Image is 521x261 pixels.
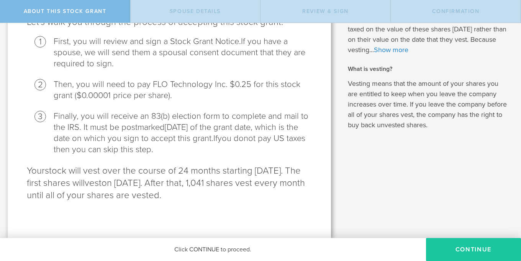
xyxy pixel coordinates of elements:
[54,79,312,101] li: Then, you will need to pay FLO Technology Inc. $0.25 for this stock grant ($0.00001 price per sha...
[348,14,510,55] p: An 83(b) election tells the IRS that you’d prefer to be taxed on the value of these shares [DATE]...
[374,46,408,54] a: Show more
[432,8,480,15] span: Confirmation
[24,8,106,15] span: About this stock grant
[54,122,298,143] span: [DATE] of the grant date, which is the date on which you sign to accept this grant.
[85,177,102,189] span: vest
[170,8,221,15] span: Spouse Details
[54,111,312,155] li: Finally, you will receive an 83(b) election form to complete and mail to the IRS . It must be pos...
[54,36,305,69] span: If you have a spouse, we will send them a spousal consent document that they are required to sign.
[426,238,521,261] button: CONTINUE
[54,36,312,69] li: First, you will review and sign a Stock Grant Notice.
[302,8,349,15] span: Review & Sign
[348,65,510,73] h2: What is vesting?
[27,165,45,176] span: Your
[348,79,510,130] p: Vesting means that the amount of your shares you are entitled to keep when you leave the company ...
[27,165,312,202] p: stock will vest over the course of 24 months starting [DATE]. The first shares will on [DATE]. Af...
[218,133,244,143] span: you do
